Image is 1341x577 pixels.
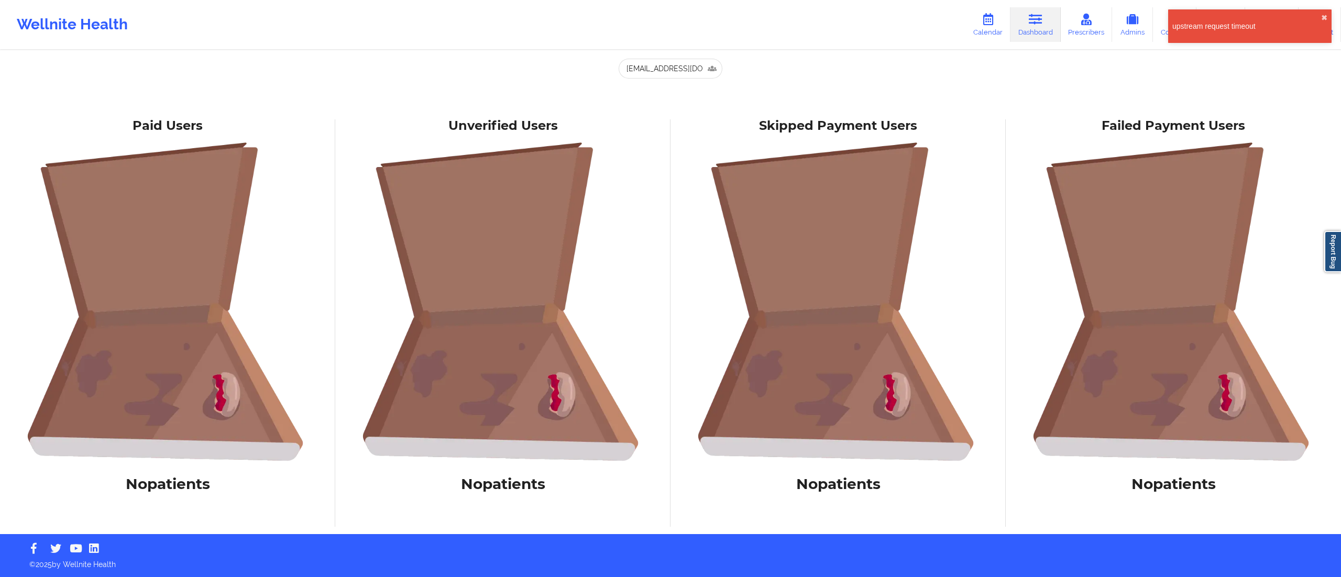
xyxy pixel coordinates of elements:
img: foRBiVDZMKwAAAAASUVORK5CYII= [1013,141,1334,462]
h1: No patients [7,474,328,493]
h1: No patients [678,474,998,493]
a: Dashboard [1010,7,1061,42]
a: Coaches [1153,7,1196,42]
button: close [1321,14,1327,22]
div: Failed Payment Users [1013,118,1334,134]
img: foRBiVDZMKwAAAAASUVORK5CYII= [678,141,998,462]
h1: No patients [343,474,663,493]
div: Unverified Users [343,118,663,134]
a: Report Bug [1324,231,1341,272]
a: Calendar [965,7,1010,42]
a: Admins [1112,7,1153,42]
h1: No patients [1013,474,1334,493]
p: © 2025 by Wellnite Health [22,552,1319,570]
img: foRBiVDZMKwAAAAASUVORK5CYII= [343,141,663,462]
div: Skipped Payment Users [678,118,998,134]
div: upstream request timeout [1172,21,1321,31]
a: Prescribers [1061,7,1113,42]
img: foRBiVDZMKwAAAAASUVORK5CYII= [7,141,328,462]
div: Paid Users [7,118,328,134]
